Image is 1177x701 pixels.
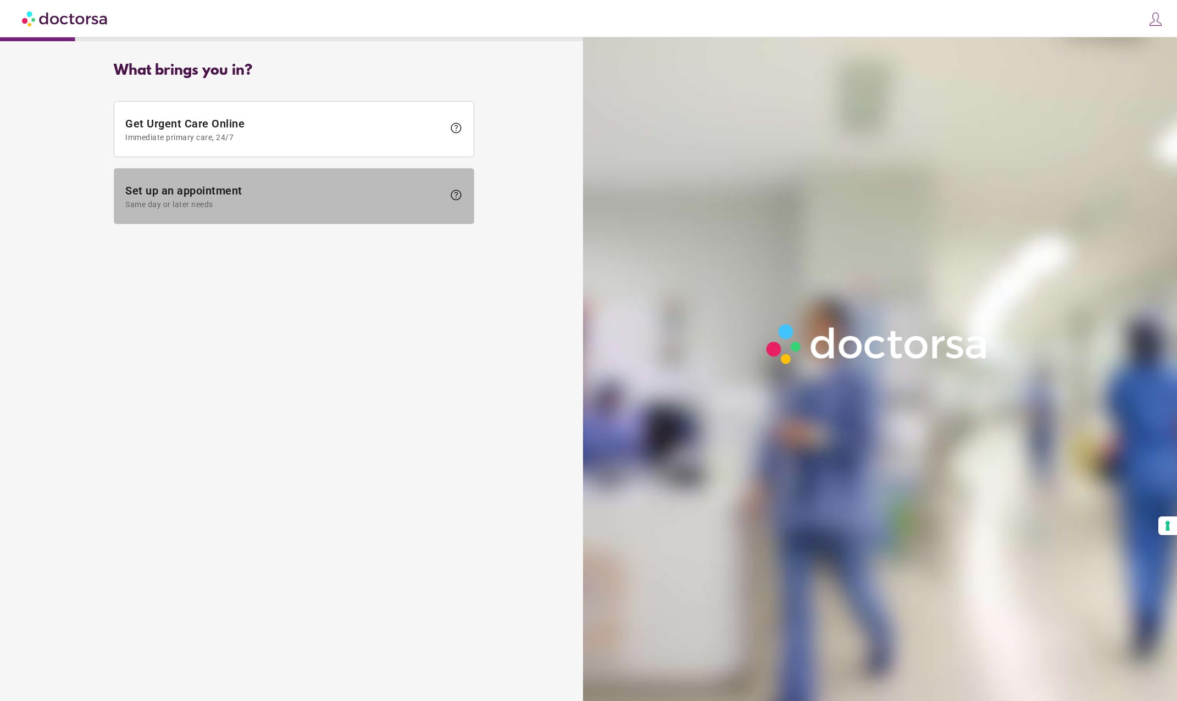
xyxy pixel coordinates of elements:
img: Logo-Doctorsa-trans-White-partial-flat.png [760,318,995,370]
img: icons8-customer-100.png [1148,12,1163,27]
span: help [449,188,463,202]
span: Immediate primary care, 24/7 [125,133,444,142]
span: Same day or later needs [125,200,444,209]
span: Set up an appointment [125,184,444,209]
img: Doctorsa.com [22,6,109,31]
span: help [449,121,463,135]
button: Your consent preferences for tracking technologies [1158,516,1177,535]
div: What brings you in? [114,63,474,79]
span: Get Urgent Care Online [125,117,444,142]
